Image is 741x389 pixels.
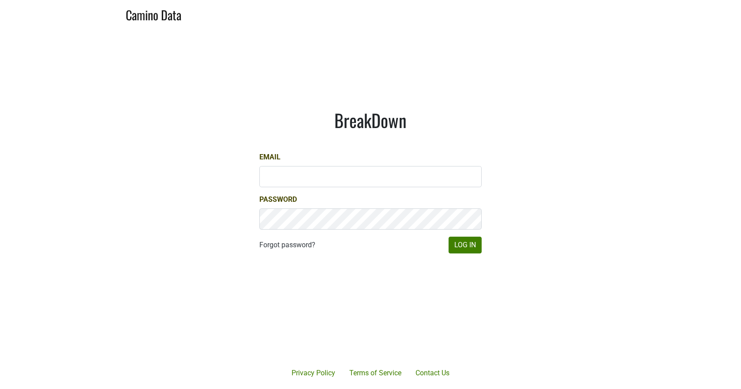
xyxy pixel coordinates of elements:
[126,4,181,24] a: Camino Data
[259,240,315,250] a: Forgot password?
[259,110,482,131] h1: BreakDown
[284,364,342,382] a: Privacy Policy
[449,237,482,253] button: Log In
[259,194,297,205] label: Password
[342,364,408,382] a: Terms of Service
[259,152,281,162] label: Email
[408,364,457,382] a: Contact Us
